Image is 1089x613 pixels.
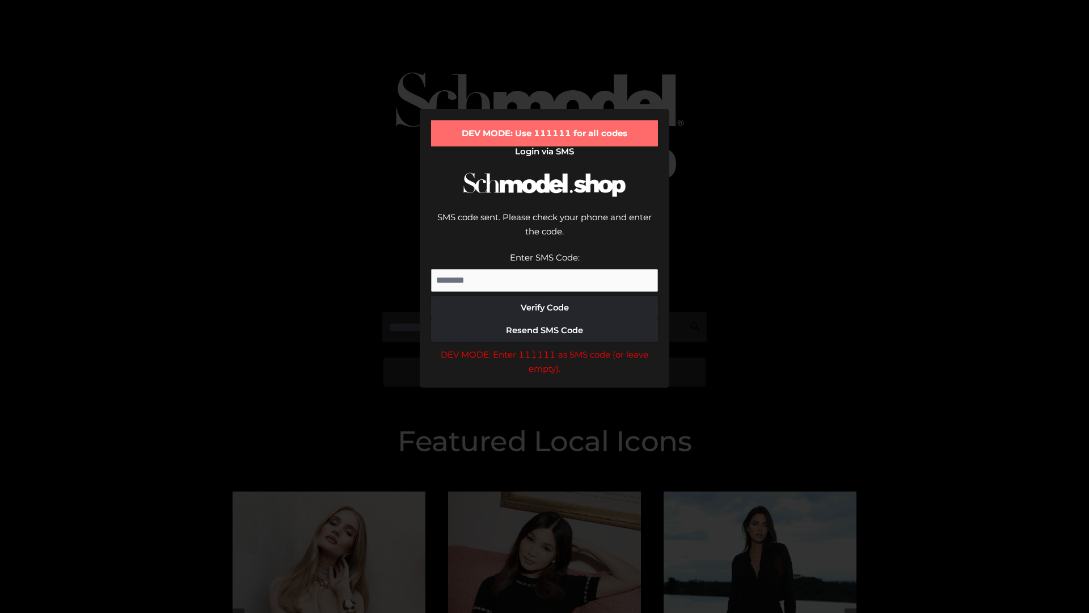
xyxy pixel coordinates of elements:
[510,252,580,263] label: Enter SMS Code:
[431,296,658,319] button: Verify Code
[431,120,658,146] div: DEV MODE: Use 111111 for all codes
[459,162,630,207] img: Schmodel Logo
[431,319,658,342] button: Resend SMS Code
[431,210,658,250] div: SMS code sent. Please check your phone and enter the code.
[431,347,658,376] div: DEV MODE: Enter 111111 as SMS code (or leave empty).
[431,146,658,157] h2: Login via SMS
